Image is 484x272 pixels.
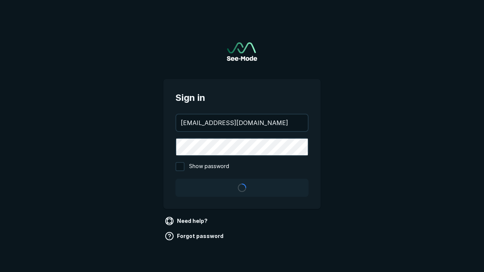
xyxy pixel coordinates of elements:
span: Show password [189,162,229,171]
a: Need help? [163,215,211,227]
a: Forgot password [163,230,226,242]
input: your@email.com [176,114,308,131]
img: See-Mode Logo [227,42,257,61]
a: Go to sign in [227,42,257,61]
span: Sign in [175,91,309,105]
